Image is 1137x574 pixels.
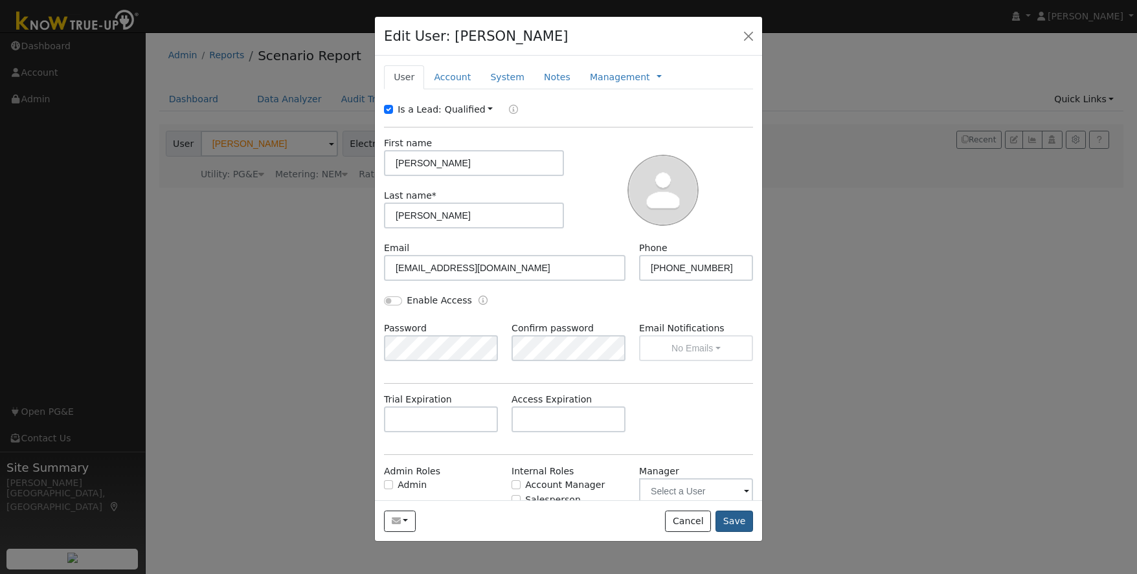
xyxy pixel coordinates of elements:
[499,103,518,118] a: Lead
[512,480,521,489] input: Account Manager
[384,189,436,203] label: Last name
[480,65,534,89] a: System
[639,322,753,335] label: Email Notifications
[512,495,521,504] input: Salesperson
[512,393,592,406] label: Access Expiration
[384,137,432,150] label: First name
[384,105,393,114] input: Is a Lead:
[639,465,679,478] label: Manager
[445,104,493,115] a: Qualified
[398,478,427,492] label: Admin
[384,511,416,533] button: yosemitevalleyview@gmail.com
[512,322,594,335] label: Confirm password
[398,103,442,116] label: Is a Lead:
[525,493,581,507] label: Salesperson
[478,294,488,309] a: Enable Access
[639,241,668,255] label: Phone
[384,26,568,47] h4: Edit User: [PERSON_NAME]
[384,322,427,335] label: Password
[384,65,424,89] a: User
[384,480,393,489] input: Admin
[590,71,650,84] a: Management
[639,478,753,504] input: Select a User
[384,241,409,255] label: Email
[424,65,480,89] a: Account
[432,190,436,201] span: Required
[715,511,753,533] button: Save
[384,393,452,406] label: Trial Expiration
[665,511,711,533] button: Cancel
[512,465,574,478] label: Internal Roles
[407,294,472,307] label: Enable Access
[384,465,440,478] label: Admin Roles
[534,65,580,89] a: Notes
[525,478,605,492] label: Account Manager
